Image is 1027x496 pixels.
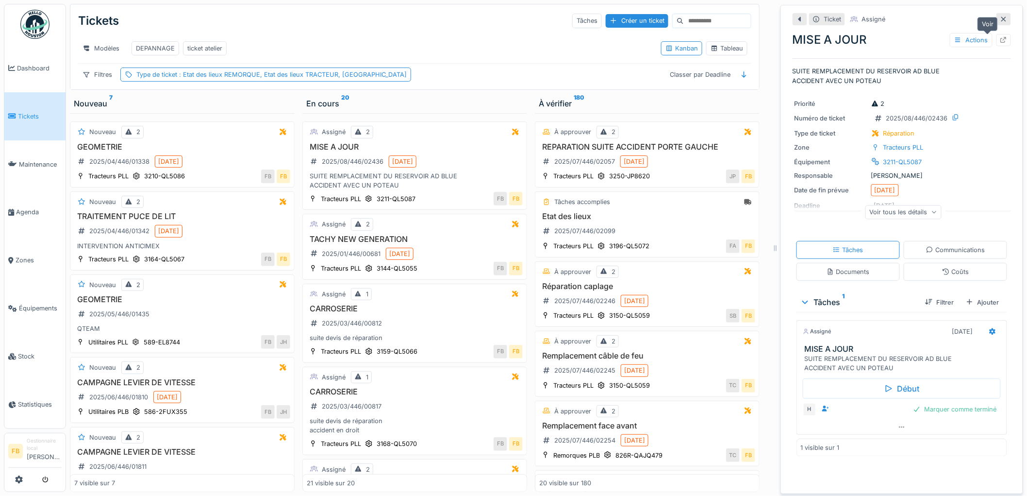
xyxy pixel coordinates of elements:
[377,264,417,273] div: 3144-QL5055
[950,33,993,47] div: Actions
[307,387,523,396] h3: CARROSERIE
[366,220,370,229] div: 2
[322,157,383,166] div: 2025/08/446/02436
[871,99,885,108] div: 2
[4,380,66,428] a: Statistiques
[89,280,116,290] div: Nouveau
[803,327,832,336] div: Assigné
[366,127,370,137] div: 2
[726,170,740,183] div: JP
[277,335,290,349] div: JH
[187,44,222,53] div: ticket atelier
[726,379,740,393] div: TC
[883,129,915,138] div: Réparation
[89,197,116,206] div: Nouveau
[554,267,591,276] div: À approuver
[553,381,594,390] div: Tracteurs PLL
[74,447,290,457] h3: CAMPAGNE LEVIER DE VITESSE
[307,235,523,244] h3: TACHY NEW GENERATION
[306,98,523,109] div: En cours
[88,338,128,347] div: Utilitaires PLL
[609,311,650,320] div: 3150-QL5059
[742,379,755,393] div: FB
[89,226,149,236] div: 2025/04/446/01342
[89,157,149,166] div: 2025/04/446/01338
[726,448,740,462] div: TC
[307,171,523,190] div: SUITE REMPLACEMENT DU RESERVOIR AD BLUE ACCIDENT AVEC UN POTEAU
[74,378,290,387] h3: CAMPAGNE LEVIER DE VITESSE
[136,127,140,137] div: 2
[553,241,594,251] div: Tracteurs PLL
[624,366,645,375] div: [DATE]
[609,241,649,251] div: 3196-QL5072
[8,444,23,459] li: FB
[307,304,523,313] h3: CARROSERIE
[494,262,507,275] div: FB
[609,171,650,181] div: 3250-JP8620
[711,44,743,53] div: Tableau
[377,439,417,448] div: 3168-QL5070
[322,373,346,382] div: Assigné
[742,239,755,253] div: FB
[89,462,147,471] div: 2025/06/446/01811
[800,296,917,308] div: Tâches
[539,212,755,221] h3: Etat des lieux
[843,296,845,308] sup: 1
[606,14,668,27] div: Créer un ticket
[572,14,602,28] div: Tâches
[824,15,842,24] div: Ticket
[795,171,867,180] div: Responsable
[78,68,116,82] div: Filtres
[321,194,361,204] div: Tracteurs PLL
[554,127,591,137] div: À approuver
[624,157,645,166] div: [DATE]
[795,157,867,167] div: Équipement
[74,324,290,333] div: QTEAM
[833,245,863,255] div: Tâches
[89,309,149,319] div: 2025/05/446/01435
[612,407,615,416] div: 2
[366,373,368,382] div: 1
[827,267,870,276] div: Documents
[88,255,129,264] div: Tracteurs PLL
[553,311,594,320] div: Tracteurs PLL
[136,433,140,442] div: 2
[4,140,66,188] a: Maintenance
[509,437,523,451] div: FB
[742,448,755,462] div: FB
[377,347,417,356] div: 3159-QL5066
[4,92,66,140] a: Tickets
[795,186,867,195] div: Date de fin prévue
[389,249,410,258] div: [DATE]
[612,127,615,137] div: 2
[952,327,973,336] div: [DATE]
[366,290,368,299] div: 1
[539,351,755,360] h3: Remplacement câble de feu
[4,237,66,285] a: Zones
[19,304,62,313] span: Équipements
[554,226,615,236] div: 2025/07/446/02099
[624,296,645,306] div: [DATE]
[494,437,507,451] div: FB
[539,479,591,488] div: 20 visible sur 180
[4,332,66,380] a: Stock
[554,337,591,346] div: À approuver
[742,170,755,183] div: FB
[136,363,140,372] div: 2
[261,170,275,183] div: FB
[89,393,148,402] div: 2025/06/446/01810
[554,407,591,416] div: À approuver
[742,309,755,323] div: FB
[909,403,1001,416] div: Marquer comme terminé
[158,226,179,236] div: [DATE]
[554,296,615,306] div: 2025/07/446/02246
[554,436,615,445] div: 2025/07/446/02254
[89,127,116,137] div: Nouveau
[89,433,116,442] div: Nouveau
[803,378,1001,399] div: Début
[883,143,924,152] div: Tracteurs PLL
[615,451,663,460] div: 826R-QAJQ479
[277,405,290,419] div: JH
[307,333,523,342] div: suite devis de réparation
[307,416,523,435] div: suite devis de réparation accident en droit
